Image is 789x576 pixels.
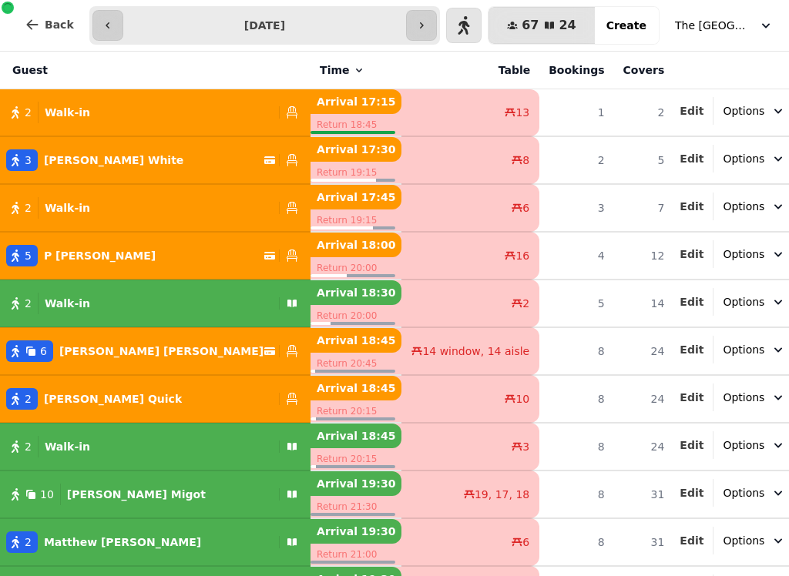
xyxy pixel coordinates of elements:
p: Return 20:15 [311,448,401,470]
span: Edit [680,392,703,403]
p: Return 21:30 [311,496,401,517]
button: Edit [680,246,703,262]
p: Walk-in [45,296,90,311]
td: 2 [614,89,674,137]
td: 2 [539,136,613,184]
span: 3 [25,152,32,168]
p: Return 20:00 [311,257,401,279]
p: Arrival 19:30 [311,519,401,544]
td: 31 [614,518,674,566]
span: 10 [515,391,529,407]
span: Options [723,437,764,453]
button: Edit [680,390,703,405]
td: 8 [539,518,613,566]
span: 2 [25,439,32,454]
button: Edit [680,199,703,214]
span: 6 [40,343,47,359]
th: Covers [614,52,674,89]
span: Options [723,485,764,501]
span: Edit [680,249,703,260]
td: 14 [614,280,674,327]
span: Options [723,294,764,310]
th: Table [401,52,539,89]
span: 14 window, 14 aisle [422,343,529,359]
td: 31 [614,471,674,518]
td: 12 [614,232,674,280]
span: 2 [25,200,32,216]
span: 13 [515,105,529,120]
span: 16 [515,248,529,263]
span: 24 [559,19,576,32]
p: Matthew [PERSON_NAME] [44,534,201,550]
span: Edit [680,153,703,164]
span: Options [723,390,764,405]
span: 3 [522,439,529,454]
span: 6 [522,534,529,550]
td: 1 [539,89,613,137]
td: 5 [539,280,613,327]
button: Edit [680,485,703,501]
span: 6 [522,200,529,216]
span: 2 [25,534,32,550]
span: Edit [680,487,703,498]
td: 8 [539,375,613,423]
p: [PERSON_NAME] Quick [44,391,182,407]
button: The [GEOGRAPHIC_DATA] [666,12,783,39]
span: Options [723,246,764,262]
span: 19, 17, 18 [475,487,529,502]
span: 2 [522,296,529,311]
td: 8 [539,471,613,518]
td: 8 [539,327,613,375]
p: Arrival 19:30 [311,471,401,496]
span: The [GEOGRAPHIC_DATA] [675,18,752,33]
span: 10 [40,487,54,502]
span: Edit [680,201,703,212]
span: Back [45,19,74,30]
span: Edit [680,105,703,116]
p: Arrival 18:45 [311,424,401,448]
span: 2 [25,296,32,311]
button: Time [320,62,364,78]
button: Edit [680,342,703,357]
p: Arrival 17:15 [311,89,401,114]
span: Options [723,533,764,548]
span: Create [606,20,646,31]
p: Arrival 17:45 [311,185,401,209]
span: Time [320,62,349,78]
td: 8 [539,423,613,471]
p: [PERSON_NAME] White [44,152,183,168]
span: 2 [25,391,32,407]
p: Return 20:45 [311,353,401,374]
button: 6724 [489,7,595,44]
p: P [PERSON_NAME] [44,248,156,263]
p: Walk-in [45,439,90,454]
button: Edit [680,151,703,166]
p: Arrival 18:30 [311,280,401,305]
p: Return 20:00 [311,305,401,327]
td: 5 [614,136,674,184]
span: Edit [680,440,703,450]
p: [PERSON_NAME] Migot [67,487,206,502]
p: Return 20:15 [311,400,401,422]
td: 24 [614,375,674,423]
span: 8 [522,152,529,168]
span: Options [723,103,764,119]
p: Return 19:15 [311,162,401,183]
p: Return 19:15 [311,209,401,231]
span: Options [723,199,764,214]
p: Arrival 17:30 [311,137,401,162]
button: Create [594,7,659,44]
span: Options [723,342,764,357]
td: 24 [614,423,674,471]
button: Back [12,6,86,43]
p: Walk-in [45,105,90,120]
span: 5 [25,248,32,263]
span: Edit [680,535,703,546]
p: [PERSON_NAME] [PERSON_NAME] [59,343,264,359]
button: Edit [680,437,703,453]
span: Edit [680,296,703,307]
span: 2 [25,105,32,120]
button: Edit [680,103,703,119]
span: 67 [522,19,539,32]
p: Return 21:00 [311,544,401,565]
